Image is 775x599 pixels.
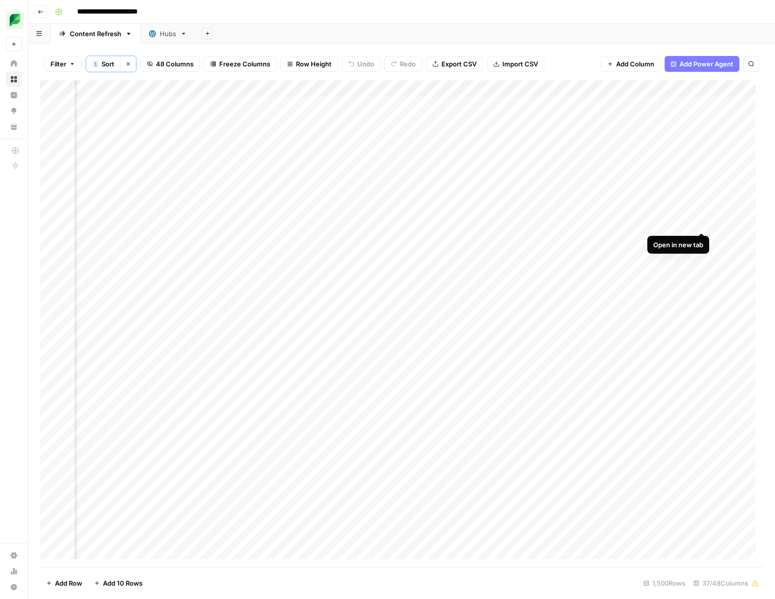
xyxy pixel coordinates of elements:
span: Undo [357,59,374,69]
button: 1Sort [86,56,120,72]
span: 48 Columns [156,59,194,69]
div: 1,500 Rows [639,575,689,591]
button: Freeze Columns [204,56,277,72]
a: Settings [6,547,22,563]
button: Filter [44,56,82,72]
button: Add Power Agent [665,56,739,72]
div: Open in new tab [653,240,703,250]
span: Import CSV [502,59,538,69]
a: Content Refresh [50,24,141,44]
button: Redo [385,56,422,72]
button: Add Row [40,575,88,591]
a: Home [6,55,22,71]
span: Filter [50,59,66,69]
a: Your Data [6,119,22,135]
span: Row Height [296,59,332,69]
span: Add Row [55,578,82,588]
button: Export CSV [426,56,483,72]
button: Help + Support [6,579,22,595]
span: Sort [101,59,114,69]
button: Add Column [601,56,661,72]
span: Add Power Agent [679,59,733,69]
div: 37/48 Columns [689,575,763,591]
div: 1 [93,60,98,68]
button: Workspace: SproutSocial [6,8,22,33]
button: Import CSV [487,56,544,72]
button: Undo [342,56,381,72]
a: Usage [6,563,22,579]
span: Add Column [616,59,654,69]
div: Content Refresh [70,29,121,39]
a: Browse [6,71,22,87]
button: 48 Columns [141,56,200,72]
div: Hubs [160,29,176,39]
span: Freeze Columns [219,59,270,69]
button: Add 10 Rows [88,575,148,591]
span: Add 10 Rows [103,578,143,588]
a: Insights [6,87,22,103]
a: Hubs [141,24,195,44]
a: Opportunities [6,103,22,119]
span: Export CSV [441,59,477,69]
button: Row Height [281,56,338,72]
span: 1 [94,60,97,68]
img: SproutSocial Logo [6,11,24,29]
span: Redo [400,59,416,69]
